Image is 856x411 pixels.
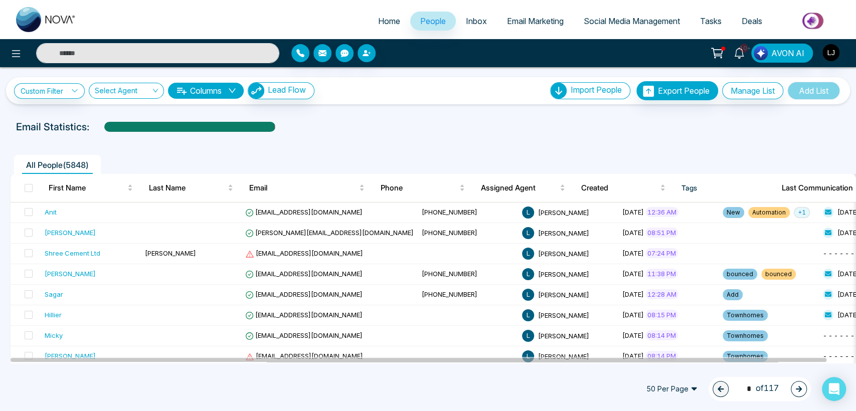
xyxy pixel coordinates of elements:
[522,227,534,239] span: L
[422,229,477,237] span: [PHONE_NUMBER]
[245,270,363,278] span: [EMAIL_ADDRESS][DOMAIN_NAME]
[420,16,446,26] span: People
[538,270,589,278] span: [PERSON_NAME]
[732,12,772,31] a: Deals
[41,174,141,202] th: First Name
[658,86,710,96] span: Export People
[622,331,644,339] span: [DATE]
[45,269,96,279] div: [PERSON_NAME]
[777,10,850,32] img: Market-place.gif
[497,12,574,31] a: Email Marketing
[245,331,363,339] span: [EMAIL_ADDRESS][DOMAIN_NAME]
[522,309,534,321] span: L
[538,290,589,298] span: [PERSON_NAME]
[538,229,589,237] span: [PERSON_NAME]
[538,311,589,319] span: [PERSON_NAME]
[268,85,306,95] span: Lead Flow
[245,249,363,257] span: [EMAIL_ADDRESS][DOMAIN_NAME]
[727,44,751,61] a: 10+
[794,207,810,218] span: + 1
[645,248,678,258] span: 07:24 PM
[45,228,96,238] div: [PERSON_NAME]
[571,85,622,95] span: Import People
[573,174,673,202] th: Created
[16,7,76,32] img: Nova CRM Logo
[228,87,236,95] span: down
[739,44,748,53] span: 10+
[45,351,96,361] div: [PERSON_NAME]
[381,182,457,194] span: Phone
[538,352,589,360] span: [PERSON_NAME]
[149,182,226,194] span: Last Name
[16,119,89,134] p: Email Statistics:
[645,269,678,279] span: 11:38 PM
[622,290,644,298] span: [DATE]
[581,182,658,194] span: Created
[522,350,534,362] span: L
[245,311,363,319] span: [EMAIL_ADDRESS][DOMAIN_NAME]
[538,208,589,216] span: [PERSON_NAME]
[45,248,100,258] div: Shree Cement Ltd
[422,208,477,216] span: [PHONE_NUMBER]
[645,351,678,361] span: 08:14 PM
[722,82,783,99] button: Manage List
[645,330,678,340] span: 08:14 PM
[538,331,589,339] span: [PERSON_NAME]
[248,82,314,99] button: Lead Flow
[622,352,644,360] span: [DATE]
[422,270,477,278] span: [PHONE_NUMBER]
[368,12,410,31] a: Home
[245,229,414,237] span: [PERSON_NAME][EMAIL_ADDRESS][DOMAIN_NAME]
[141,174,241,202] th: Last Name
[507,16,564,26] span: Email Marketing
[622,270,644,278] span: [DATE]
[822,377,846,401] div: Open Intercom Messenger
[723,330,768,341] span: Townhomes
[761,269,796,280] span: bounced
[456,12,497,31] a: Inbox
[45,310,62,320] div: Hillier
[45,289,63,299] div: Sagar
[538,249,589,257] span: [PERSON_NAME]
[771,47,804,59] span: AVON AI
[248,83,264,99] img: Lead Flow
[245,290,363,298] span: [EMAIL_ADDRESS][DOMAIN_NAME]
[14,83,85,99] a: Custom Filter
[245,352,363,360] span: [EMAIL_ADDRESS][DOMAIN_NAME]
[241,174,373,202] th: Email
[249,182,357,194] span: Email
[378,16,400,26] span: Home
[574,12,690,31] a: Social Media Management
[622,311,644,319] span: [DATE]
[245,208,363,216] span: [EMAIL_ADDRESS][DOMAIN_NAME]
[645,310,678,320] span: 08:15 PM
[673,174,774,202] th: Tags
[754,46,768,60] img: Lead Flow
[49,182,125,194] span: First Name
[645,207,678,217] span: 12:36 AM
[466,16,487,26] span: Inbox
[723,310,768,321] span: Townhomes
[522,289,534,301] span: L
[741,382,779,395] span: of 117
[145,249,196,257] span: [PERSON_NAME]
[522,207,534,219] span: L
[751,44,813,63] button: AVON AI
[622,229,644,237] span: [DATE]
[723,351,768,362] span: Townhomes
[723,207,744,218] span: New
[639,381,705,397] span: 50 Per Page
[373,174,473,202] th: Phone
[723,289,743,300] span: Add
[45,330,63,340] div: Micky
[22,160,93,170] span: All People ( 5848 )
[645,289,678,299] span: 12:28 AM
[481,182,558,194] span: Assigned Agent
[622,249,644,257] span: [DATE]
[522,330,534,342] span: L
[723,269,757,280] span: bounced
[700,16,722,26] span: Tasks
[782,182,853,194] span: Last Communication
[168,83,244,99] button: Columnsdown
[690,12,732,31] a: Tasks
